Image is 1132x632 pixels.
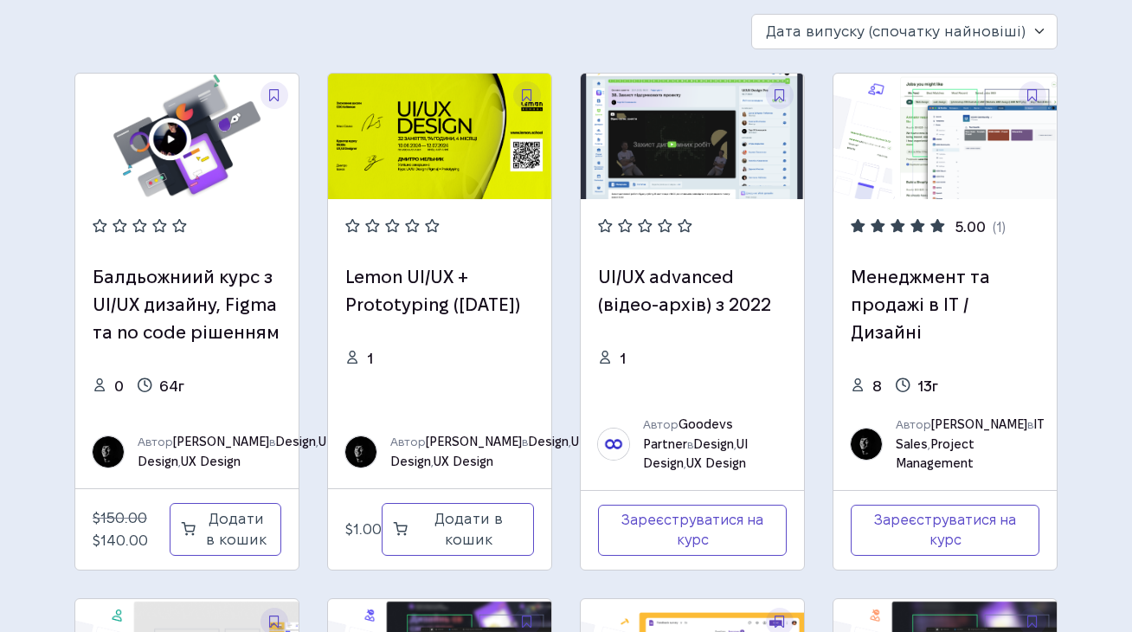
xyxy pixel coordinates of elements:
a: [PERSON_NAME] [931,417,1027,431]
img: Сергій Головашкін [851,429,882,460]
a: Design [528,435,569,448]
span: 1 [367,351,373,366]
span: $ [93,532,100,548]
a: Project Management [896,437,974,470]
span: $ [345,521,353,537]
a: UI/UX advanced (відео-архів) з 2022 [598,268,771,314]
div: Автор в , , [643,415,787,473]
a: Design [275,435,316,448]
a: Додати в кошик: “Lemon UI/UX + Prototyping (13.01.2025)” [382,503,534,556]
h3: Балдьожниий курс з UI/UX дизайну, Figma та no code рішенням [93,263,281,346]
bdi: 150.00 [93,510,147,526]
img: Менеджмент та продажі в IT / Дизайні [833,74,1057,199]
span: 1 [620,351,626,366]
a: [PERSON_NAME] [426,435,522,448]
div: Автор в , , [390,432,582,471]
img: Сергій Головашкін [345,436,376,468]
a: Lemon UI/UX + Prototyping ([DATE]) [345,268,520,314]
a: Зареєструватися на курс [598,505,787,556]
span: 8 [872,378,882,394]
h3: Lemon UI/UX + Prototyping (13.01.2025) [345,263,534,319]
a: Design [693,437,734,451]
a: Goodevs Partner [643,417,733,450]
a: UX Design [686,456,746,470]
span: Додати в кошик [415,509,523,550]
a: [PERSON_NAME] [173,435,269,448]
span: 0 [114,378,124,394]
div: 5.00 [955,216,986,240]
span: 64г [159,378,184,394]
a: IT Sales [896,417,1045,450]
a: Балдьожниий курс з UI/UX дизайну, Figma та no code рішенням [93,268,280,342]
span: Додати в кошик [203,509,270,550]
span: 13г [917,378,938,394]
a: UI Design [138,435,330,468]
a: UX Design [181,455,241,468]
a: UX Design [434,455,493,468]
a: Менеджмент та продажі в IT / Дизайні [851,268,990,342]
span: $ [93,510,100,526]
a: UI Design [643,437,748,470]
img: Goodevs Partner [598,429,629,460]
div: Автор в , , [138,432,330,471]
img: Балдьожниий курс з UI/UX дизайну, Figma та no code рішенням [75,74,299,199]
h3: Менеджмент та продажі в IT / Дизайні [851,263,1039,346]
a: Додати в кошик: “Балдьожниий курс з UI/UX дизайну, Figma та no code рішенням” [170,503,281,556]
img: Сергій Головашкін [93,436,124,468]
h3: UI/UX advanced (відео-архів) з 2022 [598,263,787,319]
a: Зареєструватися на курс [851,505,1039,556]
span: Дата випуску (спочатку найновіші) [766,23,1026,39]
bdi: 1.00 [345,521,382,537]
div: (1) [993,216,1006,240]
img: UI/UX advanced (відео-архів) з 2022 [581,74,804,199]
img: Lemon UI/UX + Prototyping (13.01.2025) [328,74,551,199]
a: UI Design [390,435,582,468]
div: Автор в , [896,415,1045,473]
bdi: 140.00 [93,532,148,548]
